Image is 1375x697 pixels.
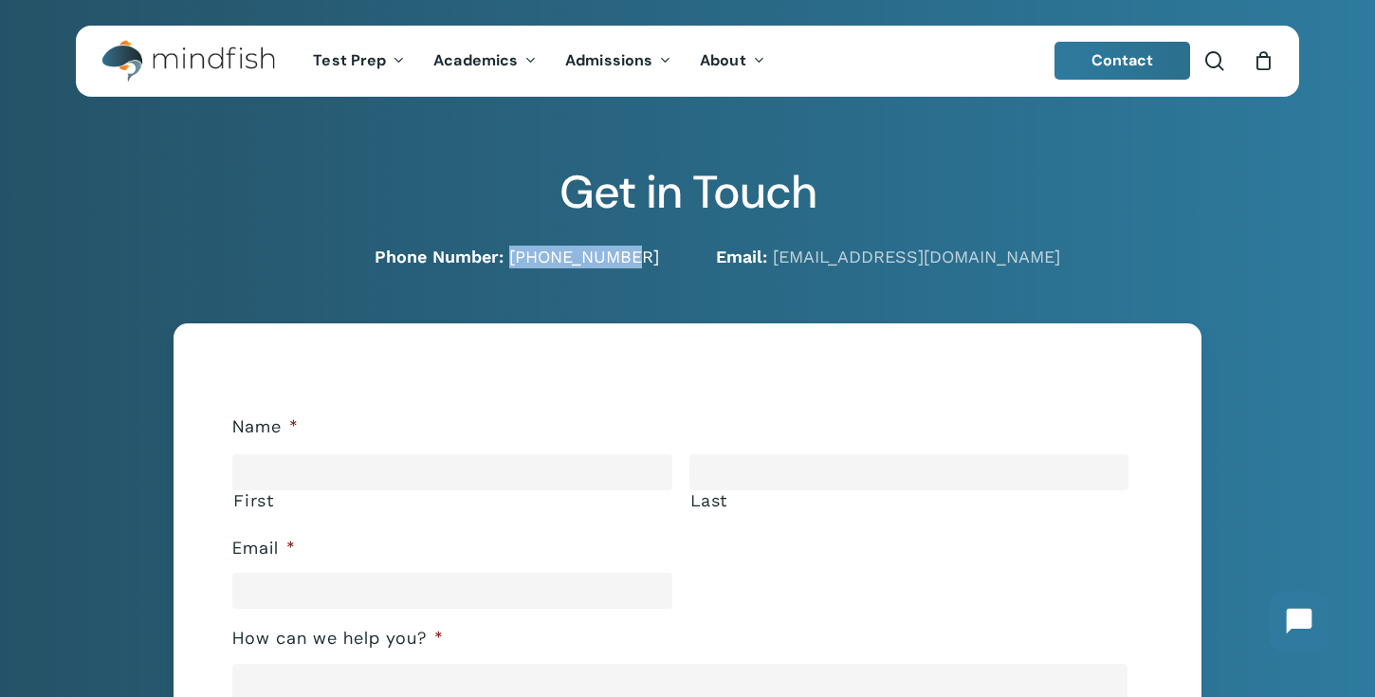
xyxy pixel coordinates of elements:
[76,165,1299,220] h2: Get in Touch
[700,50,746,70] span: About
[1253,50,1274,71] a: Cart
[551,53,686,69] a: Admissions
[299,53,419,69] a: Test Prep
[232,628,444,650] label: How can we help you?
[1250,572,1348,670] iframe: Chatbot
[565,50,652,70] span: Admissions
[686,53,779,69] a: About
[773,247,1060,266] a: [EMAIL_ADDRESS][DOMAIN_NAME]
[76,26,1299,97] header: Main Menu
[419,53,551,69] a: Academics
[716,247,767,266] strong: Email:
[1054,42,1191,80] a: Contact
[232,538,296,559] label: Email
[690,491,1128,510] label: Last
[233,491,671,510] label: First
[375,247,504,266] strong: Phone Number:
[509,247,659,266] a: [PHONE_NUMBER]
[433,50,518,70] span: Academics
[232,416,299,438] label: Name
[299,26,779,97] nav: Main Menu
[313,50,386,70] span: Test Prep
[1091,50,1154,70] span: Contact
